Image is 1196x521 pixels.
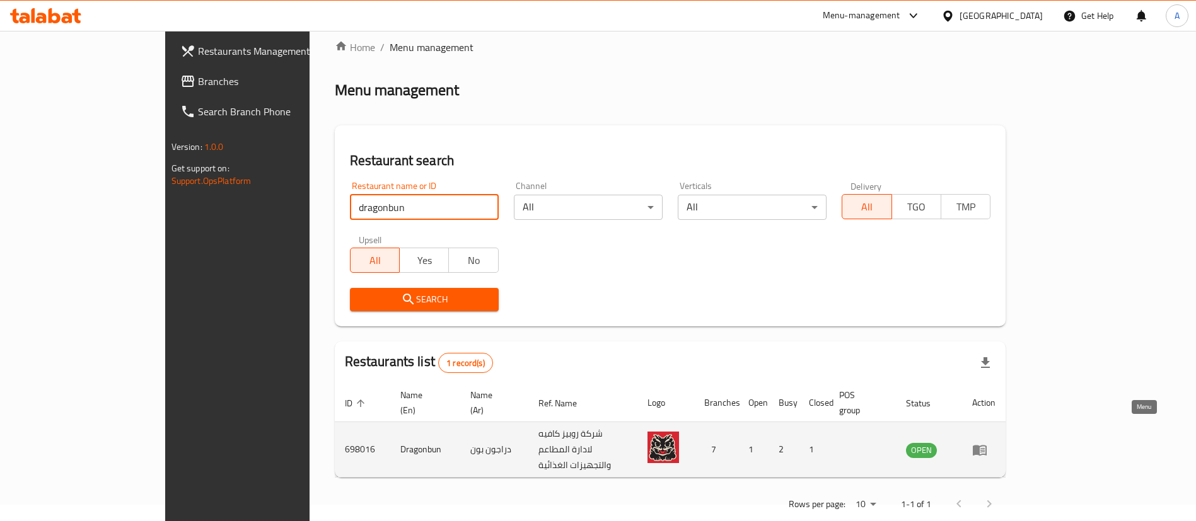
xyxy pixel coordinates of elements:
button: All [842,194,891,219]
th: Action [962,384,1006,422]
a: Branches [170,66,365,96]
span: Get support on: [171,160,229,176]
h2: Menu management [335,80,459,100]
img: Dragonbun [647,432,679,463]
span: Version: [171,139,202,155]
span: Ref. Name [538,396,593,411]
span: Name (Ar) [470,387,513,418]
table: enhanced table [335,384,1006,478]
div: [GEOGRAPHIC_DATA] [960,9,1043,23]
span: No [454,251,493,270]
button: Search [350,288,499,311]
th: Busy [769,384,799,422]
input: Search for restaurant name or ID.. [350,195,499,220]
a: Restaurants Management [170,36,365,66]
div: All [678,195,827,220]
button: Yes [399,248,449,273]
td: 1 [799,422,829,478]
th: Closed [799,384,829,422]
span: A [1175,9,1180,23]
h2: Restaurant search [350,151,991,170]
p: Rows per page: [789,496,845,512]
td: 2 [769,422,799,478]
button: TMP [941,194,990,219]
div: All [514,195,663,220]
th: Logo [637,384,694,422]
label: Delivery [851,181,882,190]
span: Branches [198,74,355,89]
div: Menu-management [823,8,900,23]
span: Restaurants Management [198,43,355,59]
span: Name (En) [400,387,445,418]
span: All [847,198,886,216]
td: شركة روبيز كافيه لادارة المطاعم والتجهيزات الغذائية [528,422,637,478]
td: 7 [694,422,738,478]
a: Search Branch Phone [170,96,365,127]
p: 1-1 of 1 [901,496,931,512]
h2: Restaurants list [345,352,493,373]
td: دراجون بون [460,422,528,478]
div: Total records count [438,353,493,373]
button: No [448,248,498,273]
span: All [356,251,395,270]
div: Rows per page: [851,495,881,514]
span: TMP [946,198,985,216]
th: Branches [694,384,738,422]
button: TGO [891,194,941,219]
th: Open [738,384,769,422]
td: 1 [738,422,769,478]
span: Status [906,396,947,411]
span: Menu management [390,40,473,55]
a: Support.OpsPlatform [171,173,252,189]
span: POS group [839,387,881,418]
span: Search [360,292,489,307]
label: Upsell [359,235,382,244]
nav: breadcrumb [335,40,1006,55]
span: OPEN [906,443,937,457]
span: Search Branch Phone [198,104,355,119]
button: All [350,248,400,273]
span: Yes [405,251,444,270]
span: ID [345,396,369,411]
td: Dragonbun [390,422,460,478]
span: 1 record(s) [439,357,492,369]
span: TGO [897,198,936,216]
span: 1.0.0 [204,139,224,155]
div: Export file [970,348,1001,378]
li: / [380,40,385,55]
